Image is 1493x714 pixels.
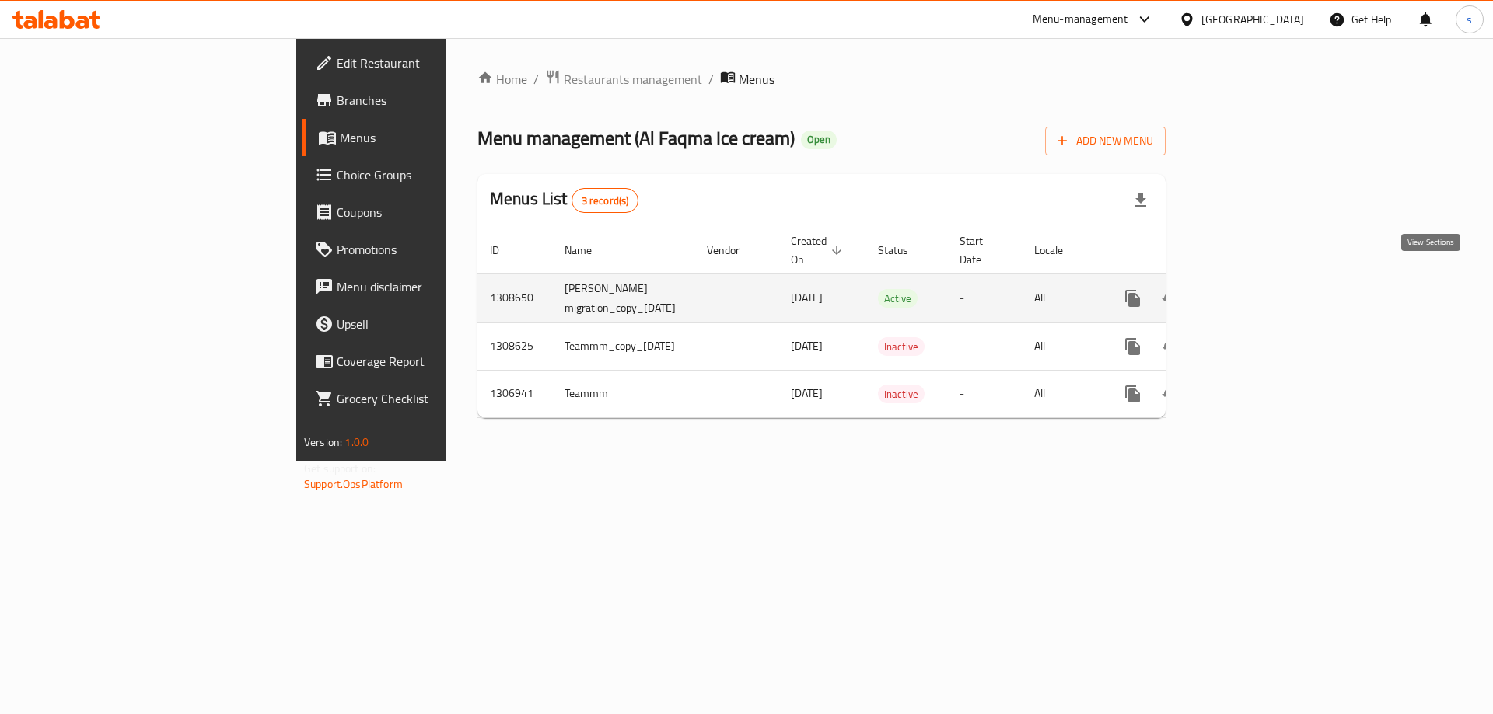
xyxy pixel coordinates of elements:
[302,193,546,231] a: Coupons
[1114,375,1152,413] button: more
[304,432,342,452] span: Version:
[337,277,533,296] span: Menu disclaimer
[1022,273,1102,322] td: All
[304,474,403,494] a: Support.OpsPlatform
[791,232,847,269] span: Created On
[340,128,533,147] span: Menus
[791,336,823,356] span: [DATE]
[947,370,1022,417] td: -
[337,352,533,371] span: Coverage Report
[1114,328,1152,365] button: more
[302,380,546,417] a: Grocery Checklist
[878,338,925,356] span: Inactive
[302,119,546,156] a: Menus
[791,287,823,308] span: [DATE]
[302,82,546,119] a: Branches
[344,432,369,452] span: 1.0.0
[302,44,546,82] a: Edit Restaurant
[304,458,376,479] span: Get support on:
[878,241,928,259] span: Status
[791,383,823,403] span: [DATE]
[1022,370,1102,417] td: All
[1045,127,1166,155] button: Add New Menu
[1102,227,1276,274] th: Actions
[302,305,546,343] a: Upsell
[1022,322,1102,370] td: All
[337,91,533,110] span: Branches
[302,231,546,268] a: Promotions
[302,343,546,380] a: Coverage Report
[960,232,1003,269] span: Start Date
[878,290,918,308] span: Active
[1034,241,1083,259] span: Locale
[552,273,694,322] td: [PERSON_NAME] migration_copy_[DATE]
[1467,11,1472,28] span: s
[1114,280,1152,317] button: more
[565,241,612,259] span: Name
[552,370,694,417] td: Teammm
[564,70,702,89] span: Restaurants management
[337,165,533,184] span: Choice Groups
[477,227,1276,418] table: enhanced table
[739,70,774,89] span: Menus
[490,187,638,213] h2: Menus List
[545,69,702,89] a: Restaurants management
[572,193,638,208] span: 3 record(s)
[878,289,918,308] div: Active
[1122,182,1159,219] div: Export file
[337,240,533,259] span: Promotions
[477,69,1166,89] nav: breadcrumb
[337,315,533,333] span: Upsell
[1201,11,1304,28] div: [GEOGRAPHIC_DATA]
[947,273,1022,322] td: -
[1033,10,1128,29] div: Menu-management
[572,188,639,213] div: Total records count
[947,322,1022,370] td: -
[1152,280,1189,317] button: Change Status
[477,120,795,155] span: Menu management ( Al Faqma Ice cream )
[337,54,533,72] span: Edit Restaurant
[1058,131,1153,151] span: Add New Menu
[1152,328,1189,365] button: Change Status
[801,131,837,149] div: Open
[302,268,546,305] a: Menu disclaimer
[302,156,546,193] a: Choice Groups
[878,385,925,403] div: Inactive
[878,385,925,403] span: Inactive
[552,322,694,370] td: Teammm_copy_[DATE]
[337,203,533,221] span: Coupons
[707,241,760,259] span: Vendor
[337,389,533,408] span: Grocery Checklist
[1152,375,1189,413] button: Change Status
[708,70,714,89] li: /
[801,133,837,146] span: Open
[878,337,925,356] div: Inactive
[490,241,519,259] span: ID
